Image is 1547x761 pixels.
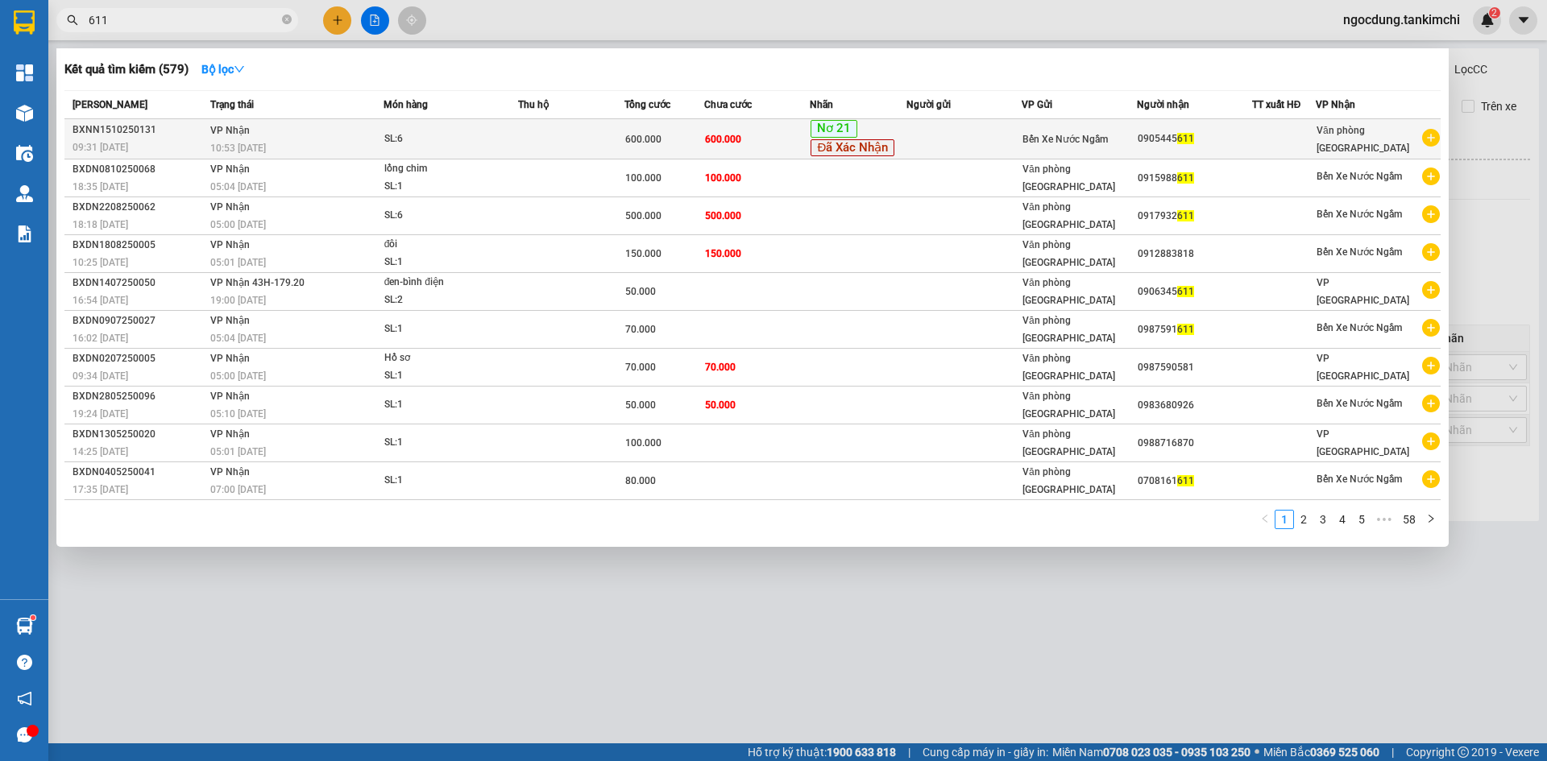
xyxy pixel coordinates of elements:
span: Văn phòng [GEOGRAPHIC_DATA] [1022,315,1115,344]
span: [PERSON_NAME] [73,99,147,110]
div: SL: 6 [384,207,505,225]
span: 05:00 [DATE] [210,370,266,382]
span: VP Nhận [1316,99,1355,110]
span: 16:02 [DATE] [73,333,128,344]
span: 17:35 [DATE] [73,484,128,495]
span: message [17,727,32,742]
input: Tìm tên, số ĐT hoặc mã đơn [89,11,279,29]
li: 58 [1397,510,1421,529]
li: 5 [1352,510,1371,529]
a: 2 [1295,511,1313,528]
span: VP Nhận [210,125,250,136]
span: Văn phòng [GEOGRAPHIC_DATA] [1022,466,1115,495]
span: Văn phòng [GEOGRAPHIC_DATA] [1022,353,1115,382]
div: 0917932 [1138,208,1251,225]
div: SL: 1 [384,396,505,414]
span: close-circle [282,14,292,24]
span: 150.000 [705,248,741,259]
span: VP [GEOGRAPHIC_DATA] [1317,353,1409,382]
span: 70.000 [625,362,656,373]
img: warehouse-icon [16,145,33,162]
span: Bến Xe Nước Ngầm [1317,246,1402,258]
span: 05:00 [DATE] [210,219,266,230]
span: 611 [1177,286,1194,297]
span: 05:04 [DATE] [210,181,266,192]
span: TT xuất HĐ [1252,99,1301,110]
div: SL: 1 [384,367,505,385]
span: left [1260,514,1270,523]
span: plus-circle [1422,395,1440,412]
img: warehouse-icon [16,618,33,635]
span: Trạng thái [210,99,254,110]
span: ••• [1371,510,1397,529]
span: Văn phòng [GEOGRAPHIC_DATA] [1022,391,1115,420]
div: SL: 6 [384,130,505,148]
li: 2 [1294,510,1313,529]
span: 18:18 [DATE] [73,219,128,230]
span: Văn phòng [GEOGRAPHIC_DATA] [1022,277,1115,306]
div: BXDN1407250050 [73,275,205,292]
span: VP Nhận [210,315,250,326]
span: 611 [1177,475,1194,486]
span: plus-circle [1422,243,1440,261]
span: plus-circle [1422,281,1440,299]
div: 0905445 [1138,130,1251,147]
span: 600.000 [625,134,662,145]
div: SL: 2 [384,292,505,309]
button: right [1421,510,1441,529]
span: plus-circle [1422,470,1440,488]
div: 0987590581 [1138,359,1251,376]
span: Tổng cước [624,99,670,110]
span: Bến Xe Nước Ngầm [1022,134,1108,145]
span: 100.000 [625,172,662,184]
div: 0988716870 [1138,435,1251,452]
div: BXDN0405250041 [73,464,205,481]
span: VP Nhận [210,428,250,440]
div: 0912883818 [1138,246,1251,263]
span: 611 [1177,210,1194,221]
span: VP Nhận [210,353,250,364]
span: VP Gửi [1022,99,1052,110]
span: 05:10 [DATE] [210,408,266,420]
span: Văn phòng [GEOGRAPHIC_DATA] [1022,163,1115,192]
div: BXDN0810250068 [73,161,205,178]
li: 1 [1275,510,1294,529]
span: Bến Xe Nước Ngầm [1317,209,1402,220]
span: Văn phòng [GEOGRAPHIC_DATA] [1317,125,1409,154]
span: Người gửi [906,99,951,110]
span: 19:24 [DATE] [73,408,128,420]
li: Next Page [1421,510,1441,529]
div: Hồ sơ [384,349,505,367]
a: 58 [1398,511,1421,528]
span: 18:35 [DATE] [73,181,128,192]
span: plus-circle [1422,319,1440,337]
span: VP Nhận [210,239,250,250]
div: 0915988 [1138,170,1251,187]
span: 09:34 [DATE] [73,370,128,382]
div: BXDN0907250027 [73,312,205,329]
a: 4 [1333,511,1351,528]
img: dashboard-icon [16,64,33,81]
div: BXDN2208250062 [73,199,205,216]
h3: Kết quả tìm kiếm ( 579 ) [64,61,189,78]
img: solution-icon [16,225,33,242]
span: 150.000 [625,248,662,259]
span: close-circle [282,13,292,28]
span: Thu hộ [518,99,549,110]
button: left [1255,510,1275,529]
span: 07:00 [DATE] [210,484,266,495]
div: SL: 1 [384,472,505,490]
div: 0708161 [1138,473,1251,490]
div: SL: 1 [384,321,505,338]
span: VP Nhận [210,163,250,175]
div: SL: 1 [384,434,505,452]
span: Bến Xe Nước Ngầm [1317,474,1402,485]
span: Người nhận [1137,99,1189,110]
span: Bến Xe Nước Ngầm [1317,398,1402,409]
div: 0906345 [1138,283,1251,300]
span: Đã Xác Nhận [811,139,894,157]
div: 0983680926 [1138,397,1251,414]
a: 5 [1353,511,1371,528]
div: BXDN1305250020 [73,426,205,443]
span: Nhãn [810,99,833,110]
